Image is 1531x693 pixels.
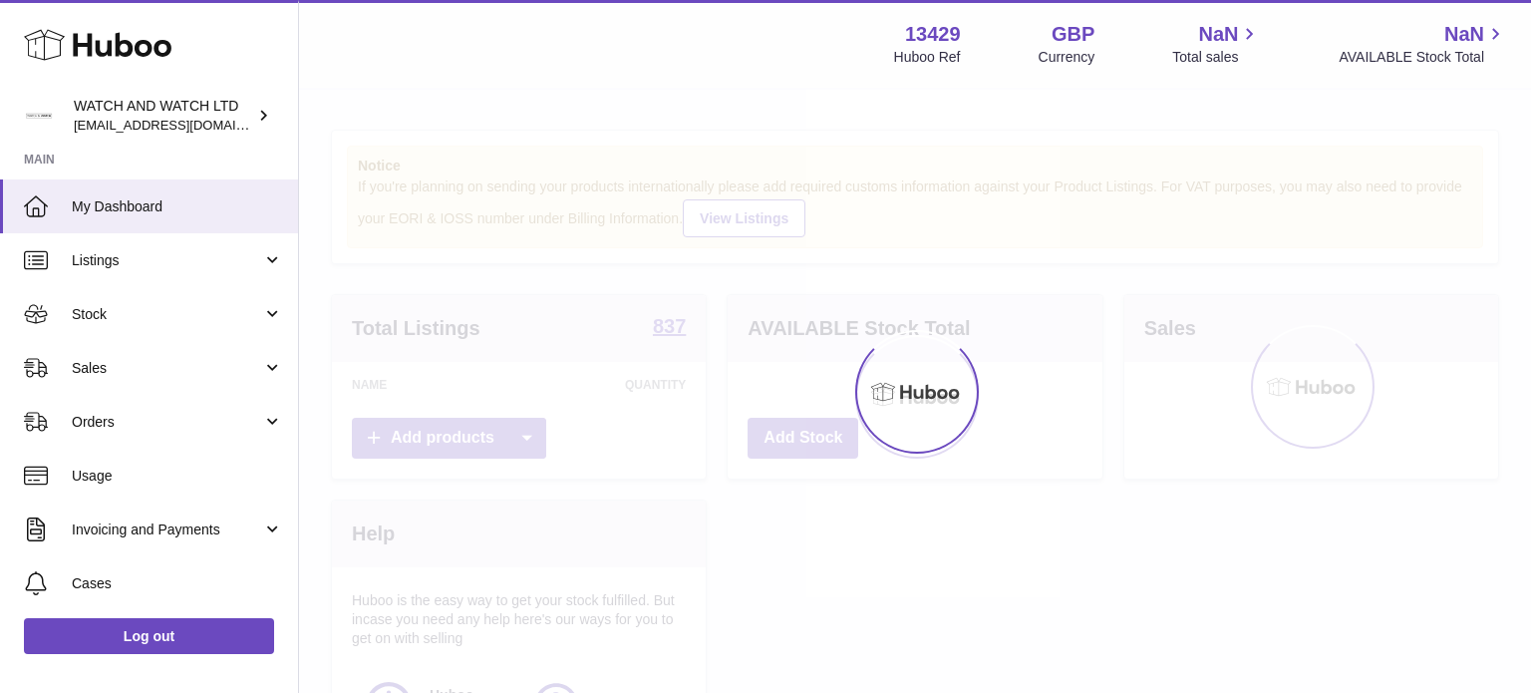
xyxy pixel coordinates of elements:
[74,117,293,133] span: [EMAIL_ADDRESS][DOMAIN_NAME]
[24,101,54,131] img: internalAdmin-13429@internal.huboo.com
[74,97,253,135] div: WATCH AND WATCH LTD
[1339,48,1507,67] span: AVAILABLE Stock Total
[72,467,283,486] span: Usage
[72,251,262,270] span: Listings
[72,305,262,324] span: Stock
[72,574,283,593] span: Cases
[1039,48,1095,67] div: Currency
[1172,48,1261,67] span: Total sales
[1198,21,1238,48] span: NaN
[24,618,274,654] a: Log out
[72,197,283,216] span: My Dashboard
[894,48,961,67] div: Huboo Ref
[1172,21,1261,67] a: NaN Total sales
[1052,21,1094,48] strong: GBP
[1339,21,1507,67] a: NaN AVAILABLE Stock Total
[72,359,262,378] span: Sales
[905,21,961,48] strong: 13429
[1444,21,1484,48] span: NaN
[72,413,262,432] span: Orders
[72,520,262,539] span: Invoicing and Payments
